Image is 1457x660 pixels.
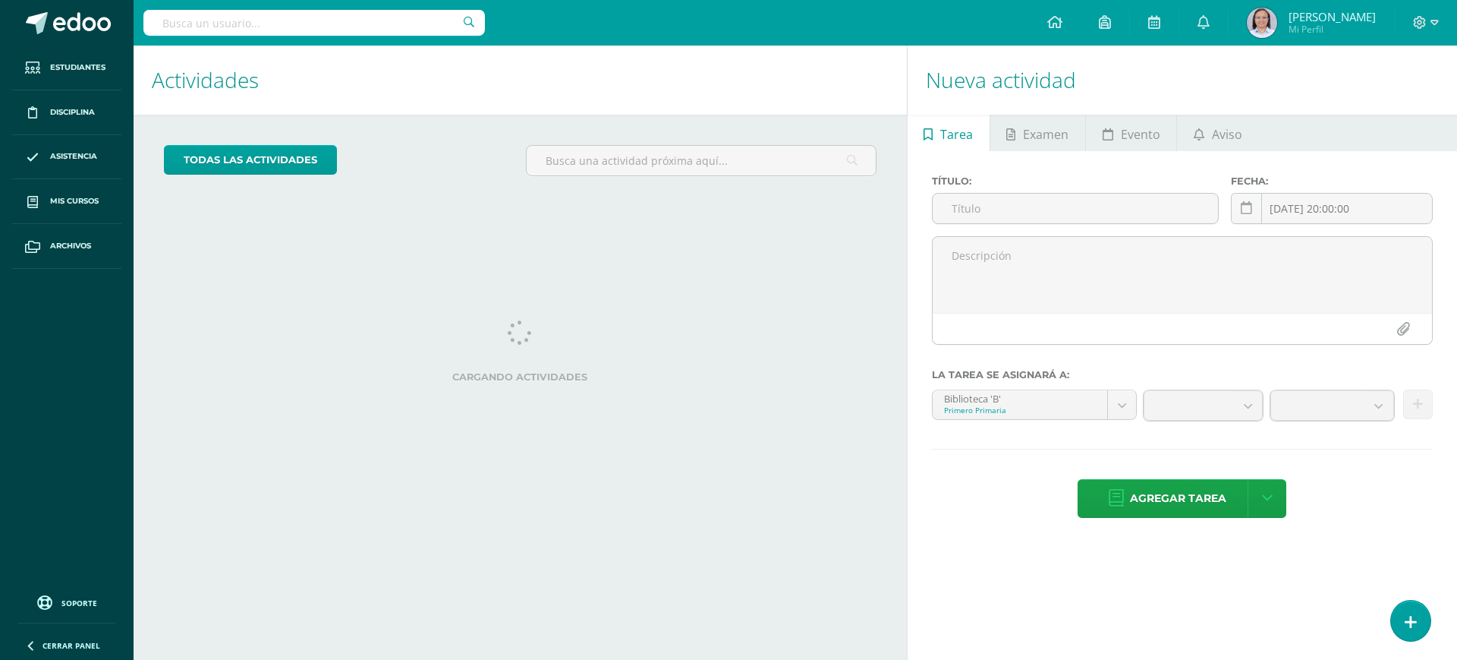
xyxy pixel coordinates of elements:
[1247,8,1277,38] img: 362840c0840221cfc42a5058b27e03ff.png
[1231,175,1433,187] label: Fecha:
[1130,480,1226,517] span: Agregar tarea
[50,106,95,118] span: Disciplina
[933,194,1219,223] input: Título
[908,115,990,151] a: Tarea
[933,390,1136,419] a: Biblioteca 'B'Primero Primaria
[1121,116,1160,153] span: Evento
[42,640,100,651] span: Cerrar panel
[50,240,91,252] span: Archivos
[164,145,337,175] a: todas las Actividades
[152,46,889,115] h1: Actividades
[12,135,121,180] a: Asistencia
[164,371,876,383] label: Cargando actividades
[143,10,485,36] input: Busca un usuario...
[1212,116,1242,153] span: Aviso
[12,46,121,90] a: Estudiantes
[932,369,1433,381] label: La tarea se asignará a:
[50,195,99,207] span: Mis cursos
[926,46,1439,115] h1: Nueva actividad
[12,90,121,135] a: Disciplina
[944,405,1096,415] div: Primero Primaria
[12,179,121,224] a: Mis cursos
[1289,9,1376,24] span: [PERSON_NAME]
[944,390,1096,405] div: Biblioteca 'B'
[1289,23,1376,36] span: Mi Perfil
[61,598,97,608] span: Soporte
[932,175,1219,187] label: Título:
[1232,194,1432,223] input: Fecha de entrega
[1086,115,1176,151] a: Evento
[1023,116,1068,153] span: Examen
[50,150,97,163] span: Asistencia
[527,146,875,175] input: Busca una actividad próxima aquí...
[940,116,973,153] span: Tarea
[18,592,115,612] a: Soporte
[1177,115,1258,151] a: Aviso
[990,115,1085,151] a: Examen
[12,224,121,269] a: Archivos
[50,62,105,74] span: Estudiantes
